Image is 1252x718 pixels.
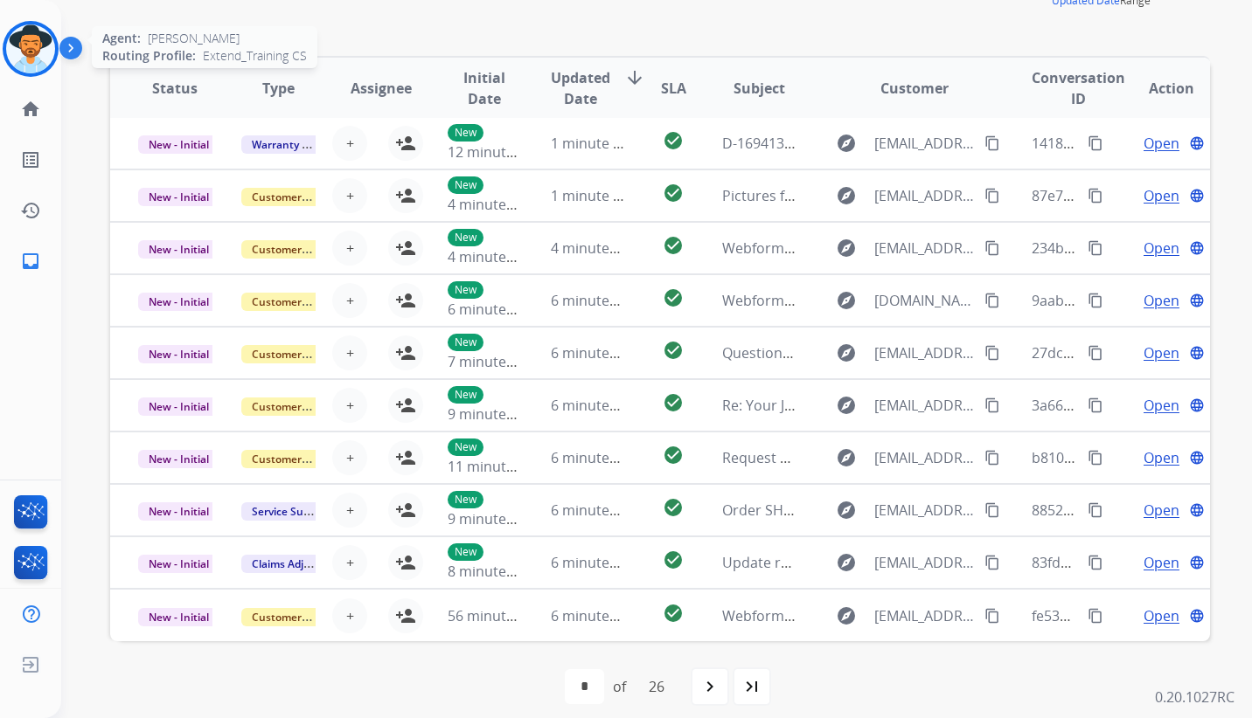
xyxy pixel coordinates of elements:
[395,342,416,363] mat-icon: person_add
[551,186,637,205] span: 1 minute ago
[874,290,975,311] span: [DOMAIN_NAME][EMAIL_ADDRESS][DOMAIN_NAME]
[138,240,219,259] span: New - Initial
[836,342,857,363] mat-icon: explore
[874,447,975,468] span: [EMAIL_ADDRESS][DOMAIN_NAME]
[138,135,219,154] span: New - Initial
[836,238,857,259] mat-icon: explore
[1144,290,1179,311] span: Open
[332,335,367,370] button: +
[346,238,354,259] span: +
[836,605,857,626] mat-icon: explore
[874,185,975,206] span: [EMAIL_ADDRESS][DOMAIN_NAME]
[20,99,41,120] mat-icon: home
[1088,397,1103,413] mat-icon: content_copy
[1088,450,1103,466] mat-icon: content_copy
[984,397,1000,413] mat-icon: content_copy
[448,142,549,162] span: 12 minutes ago
[332,231,367,266] button: +
[551,501,644,520] span: 6 minutes ago
[1189,450,1205,466] mat-icon: language
[395,552,416,573] mat-icon: person_add
[448,176,483,194] p: New
[722,448,1239,467] span: Request received] Resolve the issue and log your decision. ͏‌ ͏‌ ͏‌ ͏‌ ͏‌ ͏‌ ͏‌ ͏‌ ͏‌ ͏‌ ͏‌ ͏‌ ͏‌...
[722,501,939,520] span: Order SH-AVN-475732 confirmed
[1189,502,1205,518] mat-icon: language
[138,345,219,363] span: New - Initial
[1189,135,1205,151] mat-icon: language
[1088,188,1103,204] mat-icon: content_copy
[138,397,219,416] span: New - Initial
[332,545,367,580] button: +
[448,509,541,528] span: 9 minutes ago
[1189,608,1205,624] mat-icon: language
[984,345,1000,361] mat-icon: content_copy
[448,195,541,214] span: 4 minutes ago
[148,30,240,47] span: [PERSON_NAME]
[551,238,644,258] span: 4 minutes ago
[241,293,355,311] span: Customer Support
[152,78,198,99] span: Status
[722,343,915,362] span: Question about return times.
[332,283,367,318] button: +
[1088,135,1103,151] mat-icon: content_copy
[1088,240,1103,256] mat-icon: content_copy
[984,555,1000,570] mat-icon: content_copy
[663,603,684,624] mat-icon: check_circle
[1088,608,1103,624] mat-icon: content_copy
[448,562,541,581] span: 8 minutes ago
[395,290,416,311] mat-icon: person_add
[1189,555,1205,570] mat-icon: language
[836,500,857,521] mat-icon: explore
[722,186,838,205] span: Pictures for claim
[448,334,483,351] p: New
[20,149,41,170] mat-icon: list_alt
[241,135,331,154] span: Warranty Ops
[1107,58,1210,119] th: Action
[1088,293,1103,308] mat-icon: content_copy
[346,605,354,626] span: +
[448,300,541,319] span: 6 minutes ago
[663,130,684,151] mat-icon: check_circle
[663,392,684,413] mat-icon: check_circle
[395,185,416,206] mat-icon: person_add
[395,447,416,468] mat-icon: person_add
[699,676,720,697] mat-icon: navigate_next
[874,500,975,521] span: [EMAIL_ADDRESS][DOMAIN_NAME]
[241,240,355,259] span: Customer Support
[1144,238,1179,259] span: Open
[1144,395,1179,416] span: Open
[663,497,684,518] mat-icon: check_circle
[984,608,1000,624] mat-icon: content_copy
[613,676,626,697] div: of
[138,555,219,573] span: New - Initial
[448,281,483,299] p: New
[551,134,637,153] span: 1 minute ago
[551,343,644,362] span: 6 minutes ago
[663,549,684,570] mat-icon: check_circle
[203,47,307,65] span: Extend_Training CS
[332,440,367,475] button: +
[1189,345,1205,361] mat-icon: language
[551,553,644,572] span: 6 minutes ago
[138,188,219,206] span: New - Initial
[661,78,686,99] span: SLA
[448,67,522,109] span: Initial Date
[138,293,219,311] span: New - Initial
[1144,342,1179,363] span: Open
[20,251,41,272] mat-icon: inbox
[1088,345,1103,361] mat-icon: content_copy
[448,491,483,508] p: New
[241,397,355,416] span: Customer Support
[836,395,857,416] mat-icon: explore
[984,293,1000,308] mat-icon: content_copy
[663,287,684,308] mat-icon: check_circle
[395,500,416,521] mat-icon: person_add
[722,238,1118,258] span: Webform from [EMAIL_ADDRESS][DOMAIN_NAME] on [DATE]
[635,669,678,704] div: 26
[1189,293,1205,308] mat-icon: language
[395,238,416,259] mat-icon: person_add
[6,24,55,73] img: avatar
[874,552,975,573] span: [EMAIL_ADDRESS][DOMAIN_NAME]
[551,67,610,109] span: Updated Date
[984,502,1000,518] mat-icon: content_copy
